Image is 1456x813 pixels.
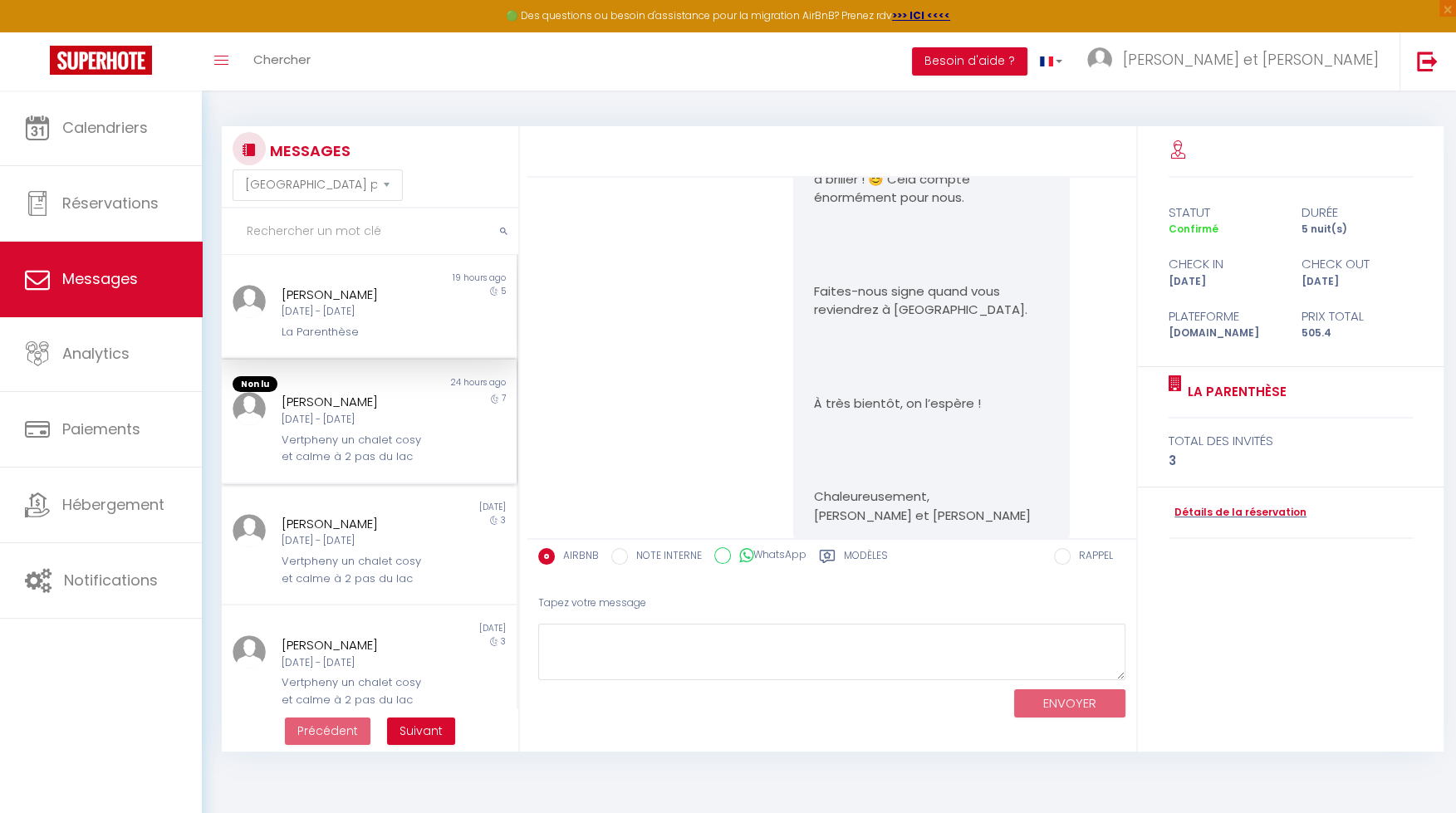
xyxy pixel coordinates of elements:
div: [DATE] - [DATE] [282,533,432,549]
span: Hébergement [62,494,164,515]
span: Précédent [297,722,358,739]
span: 5 [501,285,506,297]
img: ... [233,635,266,669]
img: Super Booking [50,46,152,75]
label: Modèles [844,548,888,569]
div: [DATE] - [DATE] [282,412,432,428]
img: logout [1417,51,1438,71]
button: Besoin d'aide ? [912,47,1027,76]
span: 3 [501,635,506,648]
img: ... [233,514,266,547]
a: Détails de la réservation [1169,505,1306,521]
div: 505.4 [1291,326,1424,341]
span: Non lu [233,376,277,393]
a: La Parenthèse [1182,382,1287,402]
div: [DATE] - [DATE] [282,304,432,320]
a: >>> ICI <<<< [892,8,950,22]
div: Prix total [1291,306,1424,326]
img: ... [233,392,266,425]
input: Rechercher un mot clé [222,208,518,255]
label: AIRBNB [555,548,599,566]
div: [DATE] [1158,274,1291,290]
label: WhatsApp [731,547,806,566]
span: Calendriers [62,117,148,138]
button: Previous [285,717,370,746]
span: Paiements [62,419,140,439]
button: Next [387,717,455,746]
span: Confirmé [1169,222,1218,236]
span: 3 [501,514,506,526]
span: Analytics [62,343,130,364]
div: Vertpheny un chalet cosy et calme à 2 pas du lac [282,553,432,587]
div: 19 hours ago [369,272,516,285]
label: RAPPEL [1071,548,1113,566]
div: [DATE] [369,501,516,514]
div: 5 nuit(s) [1291,222,1424,238]
img: ... [1087,47,1112,72]
span: Messages [62,268,138,289]
a: Chercher [241,32,323,91]
h3: MESSAGES [266,132,351,169]
div: La Parenthèse [282,324,432,340]
div: [DATE] [369,622,516,635]
div: statut [1158,203,1291,223]
div: [DOMAIN_NAME] [1158,326,1291,341]
div: Vertpheny un chalet cosy et calme à 2 pas du lac [282,432,432,466]
div: check out [1291,254,1424,274]
span: [PERSON_NAME] et [PERSON_NAME] [1123,49,1379,70]
div: [PERSON_NAME] [282,635,432,655]
div: total des invités [1169,431,1413,451]
div: 3 [1169,451,1413,471]
span: Suivant [400,722,443,739]
span: Réservations [62,193,159,213]
div: [PERSON_NAME] [282,514,432,534]
a: ... [PERSON_NAME] et [PERSON_NAME] [1075,32,1400,91]
span: Notifications [64,570,158,590]
div: [PERSON_NAME] [282,392,432,412]
div: 24 hours ago [369,376,516,393]
span: 7 [502,392,506,404]
div: check in [1158,254,1291,274]
div: [PERSON_NAME] [282,285,432,305]
span: Chercher [253,51,311,68]
div: [DATE] [1291,274,1424,290]
div: Vertpheny un chalet cosy et calme à 2 pas du lac [282,674,432,708]
button: ENVOYER [1014,689,1125,718]
label: NOTE INTERNE [628,548,702,566]
div: [DATE] - [DATE] [282,655,432,671]
div: durée [1291,203,1424,223]
div: Plateforme [1158,306,1291,326]
img: ... [233,285,266,318]
div: Tapez votre message [538,583,1125,624]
